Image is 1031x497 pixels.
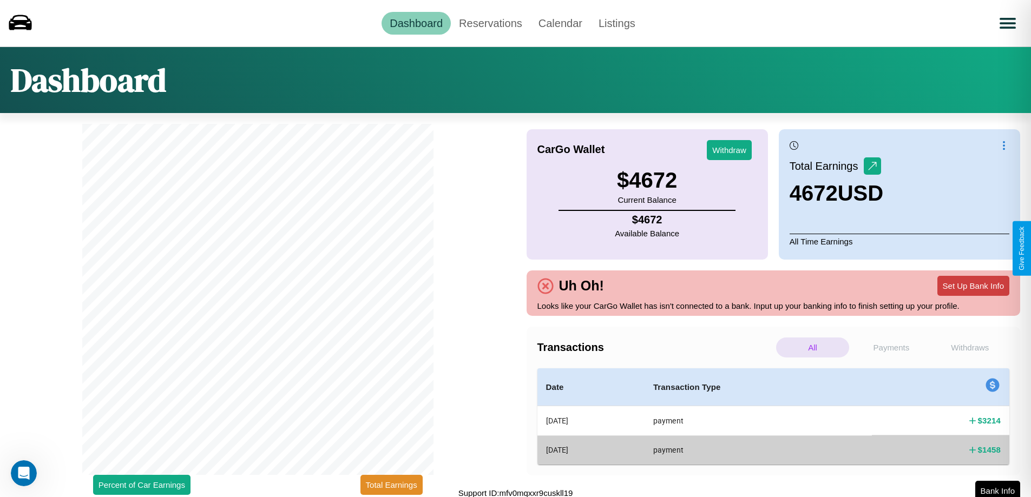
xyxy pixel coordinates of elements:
[537,143,605,156] h4: CarGo Wallet
[615,226,679,241] p: Available Balance
[537,406,645,436] th: [DATE]
[790,156,864,176] p: Total Earnings
[546,381,636,394] h4: Date
[537,341,773,354] h4: Transactions
[530,12,590,35] a: Calendar
[790,234,1009,249] p: All Time Earnings
[978,415,1001,426] h4: $ 3214
[653,381,864,394] h4: Transaction Type
[451,12,530,35] a: Reservations
[855,337,928,357] p: Payments
[11,58,166,102] h1: Dashboard
[617,168,677,193] h3: $ 4672
[537,368,1010,465] table: simple table
[707,140,752,160] button: Withdraw
[617,193,677,207] p: Current Balance
[978,444,1001,455] h4: $ 1458
[590,12,643,35] a: Listings
[537,299,1010,313] p: Looks like your CarGo Wallet has isn't connected to a bank. Input up your banking info to finish ...
[11,460,37,486] iframe: Intercom live chat
[934,337,1007,357] p: Withdraws
[615,214,679,226] h4: $ 4672
[776,337,849,357] p: All
[537,435,645,464] th: [DATE]
[645,406,872,436] th: payment
[790,181,883,206] h3: 4672 USD
[360,475,423,495] button: Total Earnings
[554,278,609,294] h4: Uh Oh!
[993,8,1023,38] button: Open menu
[93,475,191,495] button: Percent of Car Earnings
[937,276,1009,296] button: Set Up Bank Info
[382,12,451,35] a: Dashboard
[1018,227,1026,270] div: Give Feedback
[645,435,872,464] th: payment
